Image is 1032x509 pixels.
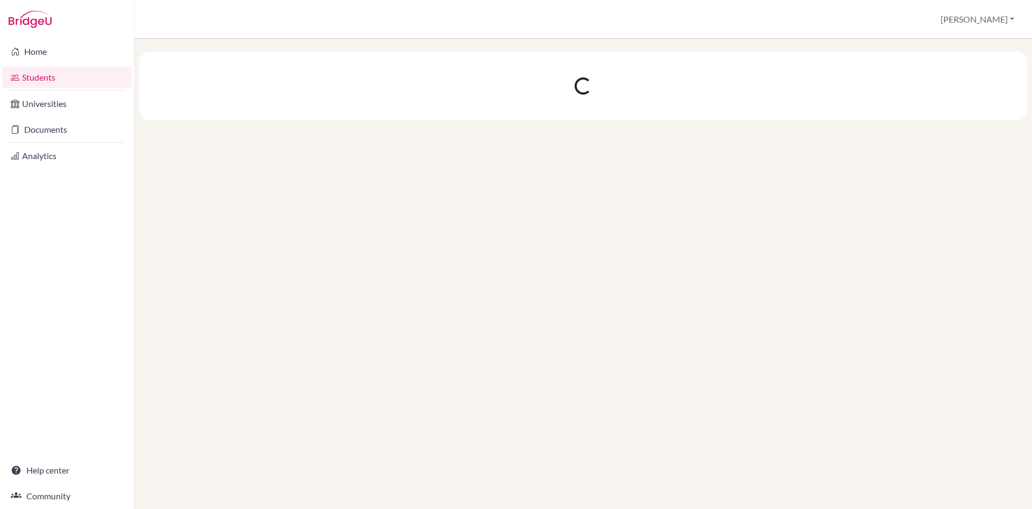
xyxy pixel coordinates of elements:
a: Documents [2,119,132,140]
a: Home [2,41,132,62]
a: Students [2,67,132,88]
img: Bridge-U [9,11,52,28]
a: Universities [2,93,132,114]
a: Community [2,485,132,507]
a: Analytics [2,145,132,167]
a: Help center [2,460,132,481]
button: [PERSON_NAME] [936,9,1019,30]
